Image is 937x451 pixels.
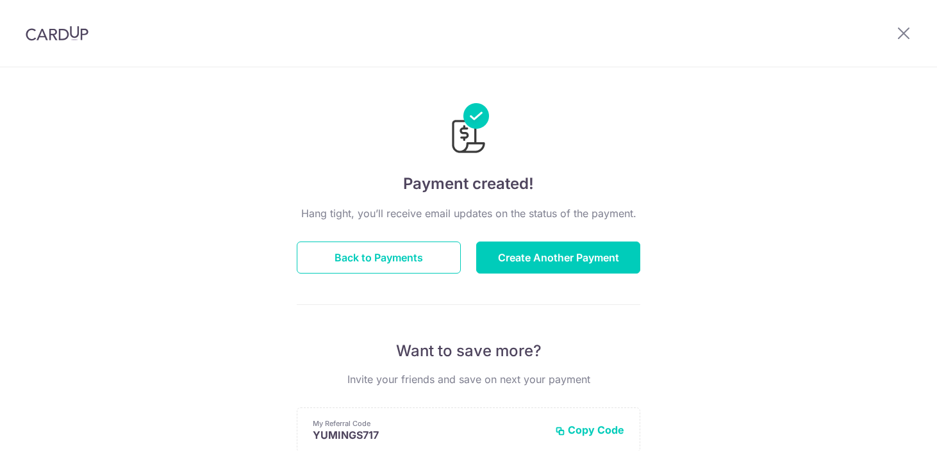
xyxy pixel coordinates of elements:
p: Hang tight, you’ll receive email updates on the status of the payment. [297,206,640,221]
p: Invite your friends and save on next your payment [297,372,640,387]
img: Payments [448,103,489,157]
p: Want to save more? [297,341,640,361]
img: CardUp [26,26,88,41]
p: YUMINGS717 [313,429,545,441]
button: Back to Payments [297,242,461,274]
button: Copy Code [555,423,624,436]
button: Create Another Payment [476,242,640,274]
h4: Payment created! [297,172,640,195]
p: My Referral Code [313,418,545,429]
